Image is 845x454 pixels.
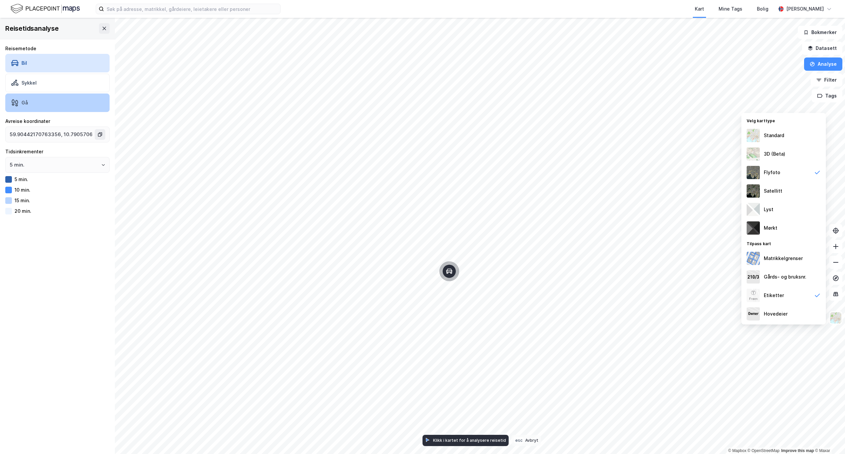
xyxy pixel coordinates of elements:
div: Map marker [443,265,456,278]
div: 3D (Beta) [764,150,785,158]
div: Velg karttype [741,114,826,126]
div: Chatt-widget [812,422,845,454]
img: Z [747,129,760,142]
img: 9k= [747,184,760,198]
div: Klikk i kartet for å analysere reisetid [433,438,506,443]
div: Lyst [764,206,773,213]
div: Mørkt [764,224,777,232]
button: Analyse [804,57,842,71]
div: Tidsinkrementer [5,148,110,156]
input: Søk på adresse, matrikkel, gårdeiere, leietakere eller personer [104,4,280,14]
button: Filter [811,73,842,87]
div: Satellitt [764,187,782,195]
div: Matrikkelgrenser [764,254,803,262]
div: Kart [695,5,704,13]
iframe: Chat Widget [812,422,845,454]
div: Gå [21,100,28,105]
img: luj3wr1y2y3+OchiMxRmMxRlscgabnMEmZ7DJGWxyBpucwSZnsMkZbHIGm5zBJmewyRlscgabnMEmZ7DJGWxyBpucwSZnsMkZ... [747,203,760,216]
button: Datasett [802,42,842,55]
div: Sykkel [21,80,37,86]
div: Mine Tags [719,5,742,13]
div: Bil [21,60,27,66]
img: Z [747,289,760,302]
img: majorOwner.b5e170eddb5c04bfeeff.jpeg [747,307,760,321]
div: Hovedeier [764,310,788,318]
div: 10 min. [15,187,30,193]
img: cadastreKeys.547ab17ec502f5a4ef2b.jpeg [747,270,760,284]
button: Bokmerker [798,26,842,39]
div: Bolig [757,5,768,13]
img: Z [829,312,842,324]
div: Etiketter [764,291,784,299]
div: [PERSON_NAME] [786,5,824,13]
a: Mapbox [728,448,746,453]
img: nCdM7BzjoCAAAAAElFTkSuQmCC [747,221,760,235]
a: OpenStreetMap [748,448,780,453]
div: esc [514,437,524,443]
div: Avreise koordinater [5,117,110,125]
a: Improve this map [781,448,814,453]
input: ClearOpen [6,157,109,172]
div: Avbryt [525,438,538,443]
div: Gårds- og bruksnr. [764,273,806,281]
button: Open [101,162,106,168]
div: Flyfoto [764,169,780,176]
img: logo.f888ab2527a4732fd821a326f86c7f29.svg [11,3,80,15]
input: Klikk i kartet for å velge avreisested [6,127,96,142]
img: Z [747,166,760,179]
div: Tilpass kart [741,237,826,249]
div: 15 min. [15,198,30,203]
div: Reisemetode [5,45,110,53]
div: Standard [764,132,784,139]
img: cadastreBorders.cfe08de4b5ddd52a10de.jpeg [747,252,760,265]
div: 20 min. [15,208,31,214]
div: 5 min. [15,176,28,182]
div: Reisetidsanalyse [5,23,59,34]
img: Z [747,147,760,161]
button: Tags [812,89,842,102]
